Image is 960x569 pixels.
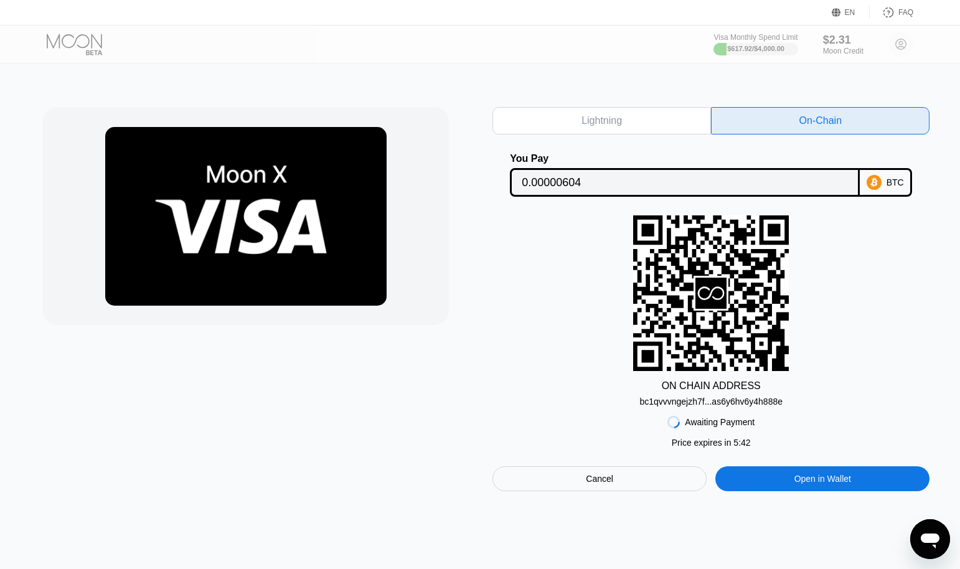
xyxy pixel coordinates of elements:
[581,115,622,127] div: Lightning
[492,466,707,491] div: Cancel
[711,107,929,134] div: On-Chain
[713,33,798,42] div: Visa Monthly Spend Limit
[715,466,929,491] div: Open in Wallet
[898,8,913,17] div: FAQ
[733,438,750,448] span: 5 : 42
[794,473,851,484] div: Open in Wallet
[727,45,784,52] div: $617.92 / $4,000.00
[845,8,855,17] div: EN
[639,397,783,407] div: bc1qvvvngejzh7f...as6y6hv6y4h888e
[799,115,842,127] div: On-Chain
[662,380,761,392] div: ON CHAIN ADDRESS
[910,519,950,559] iframe: ปุ่มเพื่อเปิดใช้หน้าต่างการส่งข้อความ
[639,392,783,407] div: bc1qvvvngejzh7f...as6y6hv6y4h888e
[870,6,913,19] div: FAQ
[510,153,860,164] div: You Pay
[832,6,870,19] div: EN
[586,473,613,484] div: Cancel
[492,153,929,197] div: You PayBTC
[672,438,751,448] div: Price expires in
[887,177,904,187] div: BTC
[713,33,798,55] div: Visa Monthly Spend Limit$617.92/$4,000.00
[685,417,755,427] div: Awaiting Payment
[492,107,711,134] div: Lightning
